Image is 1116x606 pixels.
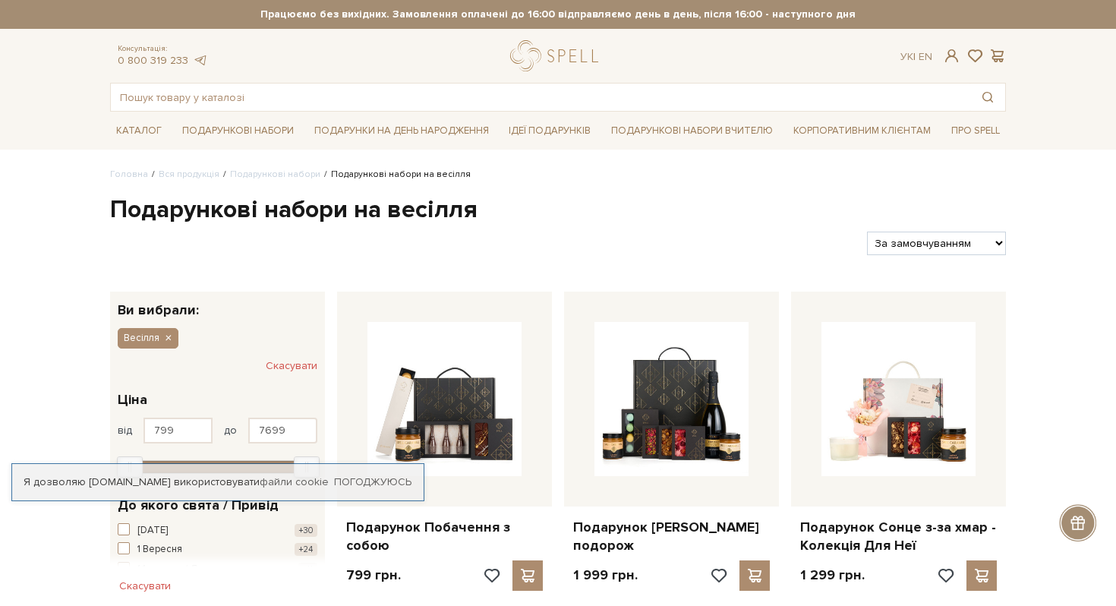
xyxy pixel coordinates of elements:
[573,519,770,554] a: Подарунок [PERSON_NAME] подорож
[117,456,143,478] div: Min
[110,119,168,143] a: Каталог
[110,8,1006,21] strong: Працюємо без вихідних. Замовлення оплачені до 16:00 відправляємо день в день, після 16:00 - насту...
[800,519,997,554] a: Подарунок Сонце з-за хмар - Колекція Для Неї
[510,40,605,71] a: logo
[192,54,207,67] a: telegram
[118,44,207,54] span: Консультація:
[118,562,317,577] button: 14 лютого / День закоханих +11
[913,50,916,63] span: |
[176,119,300,143] a: Подарункові набори
[118,424,132,437] span: від
[800,567,865,584] p: 1 299 грн.
[230,169,320,180] a: Подарункові набори
[320,168,471,181] li: Подарункові набори на весілля
[787,119,937,143] a: Корпоративним клієнтам
[295,543,317,556] span: +24
[137,523,168,538] span: [DATE]
[110,292,325,317] div: Ви вибрали:
[118,390,147,410] span: Ціна
[945,119,1006,143] a: Про Spell
[266,354,317,378] button: Скасувати
[118,328,178,348] button: Весілля
[118,523,317,538] button: [DATE] +30
[224,424,237,437] span: до
[137,562,263,577] span: 14 лютого / День закоханих
[118,495,279,516] span: До якого свята / Привід
[605,118,779,144] a: Подарункові набори Вчителю
[334,475,411,489] a: Погоджуюсь
[248,418,317,443] input: Ціна
[124,331,159,345] span: Весілля
[159,169,219,180] a: Вся продукція
[573,567,638,584] p: 1 999 грн.
[118,542,317,557] button: 1 Вересня +24
[308,119,495,143] a: Подарунки на День народження
[346,567,401,584] p: 799 грн.
[137,542,182,557] span: 1 Вересня
[970,84,1005,111] button: Пошук товару у каталозі
[900,50,932,64] div: Ук
[110,194,1006,226] h1: Подарункові набори на весілля
[111,84,970,111] input: Пошук товару у каталозі
[110,574,180,598] button: Скасувати
[298,563,317,576] span: +11
[294,456,320,478] div: Max
[346,519,543,554] a: Подарунок Побачення з собою
[260,475,329,488] a: файли cookie
[12,475,424,489] div: Я дозволяю [DOMAIN_NAME] використовувати
[503,119,597,143] a: Ідеї подарунків
[919,50,932,63] a: En
[143,418,213,443] input: Ціна
[110,169,148,180] a: Головна
[118,54,188,67] a: 0 800 319 233
[295,524,317,537] span: +30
